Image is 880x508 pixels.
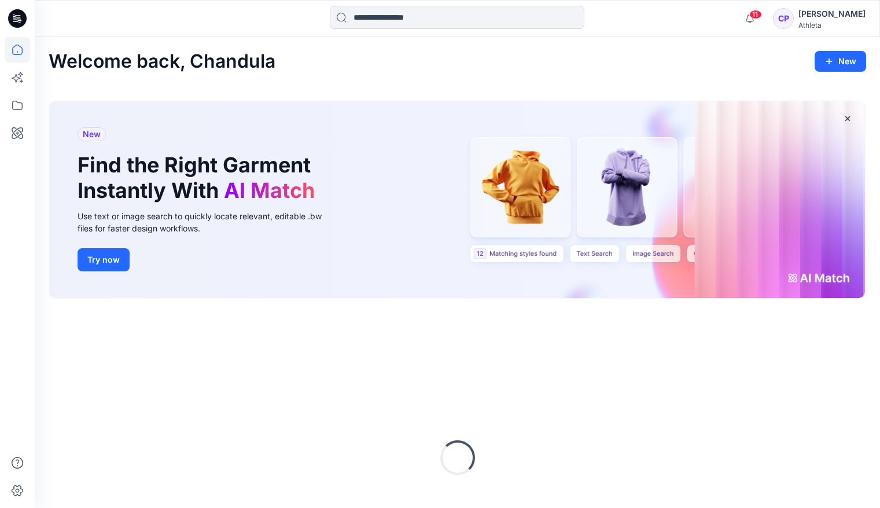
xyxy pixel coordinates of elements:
span: 11 [749,10,762,19]
div: Athleta [798,21,866,30]
div: CP [773,8,794,29]
div: Use text or image search to quickly locate relevant, editable .bw files for faster design workflows. [78,210,338,234]
span: AI Match [224,178,315,203]
div: [PERSON_NAME] [798,7,866,21]
h2: Welcome back, Chandula [49,51,275,72]
button: Try now [78,248,130,271]
button: New [815,51,866,72]
h1: Find the Right Garment Instantly With [78,153,321,203]
span: New [83,127,101,141]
